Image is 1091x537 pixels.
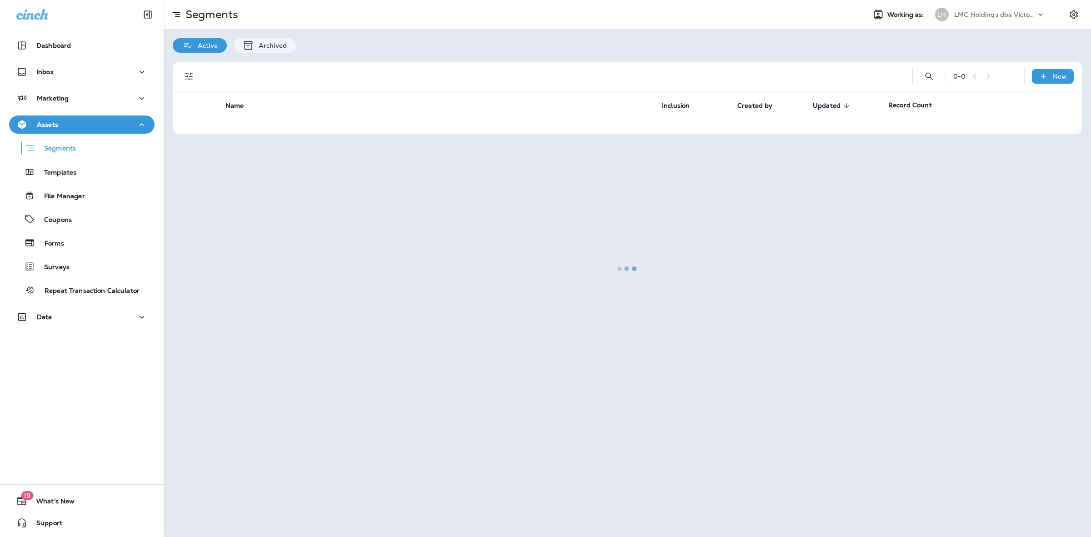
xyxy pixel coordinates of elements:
button: Dashboard [9,36,155,55]
p: Repeat Transaction Calculator [35,287,140,296]
p: Coupons [35,216,72,225]
p: File Manager [35,192,85,201]
button: Coupons [9,210,155,229]
button: Surveys [9,257,155,276]
p: Templates [35,169,76,177]
button: Marketing [9,89,155,107]
button: Collapse Sidebar [135,5,160,24]
button: 19What's New [9,492,155,510]
p: Data [37,313,52,321]
button: Assets [9,115,155,134]
span: What's New [27,497,75,508]
button: File Manager [9,186,155,205]
button: Inbox [9,63,155,81]
button: Data [9,308,155,326]
p: Surveys [35,263,70,272]
p: Forms [35,240,64,248]
button: Segments [9,138,155,158]
p: New [1053,73,1067,80]
p: Marketing [37,95,69,102]
p: Inbox [36,68,54,75]
p: Segments [35,145,76,154]
button: Support [9,514,155,532]
p: Assets [37,121,58,128]
button: Repeat Transaction Calculator [9,281,155,300]
button: Forms [9,233,155,252]
p: Dashboard [36,42,71,49]
span: 19 [21,491,33,500]
span: Support [27,519,62,530]
button: Templates [9,162,155,181]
